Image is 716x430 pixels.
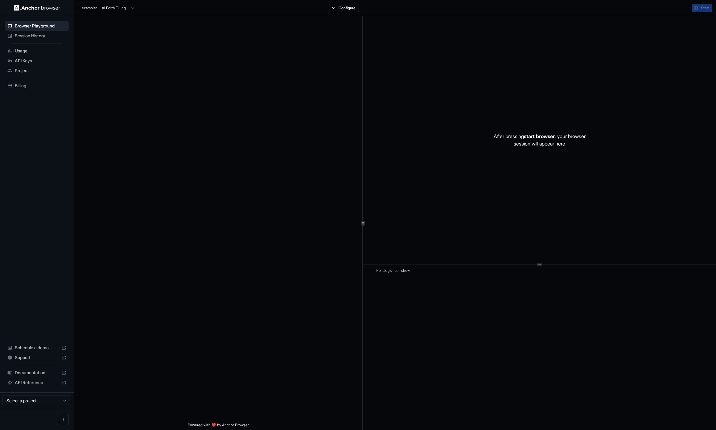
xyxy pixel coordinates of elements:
[5,21,69,31] div: Browser Playground
[494,133,586,147] p: After pressing , your browser session will appear here
[524,133,555,139] span: start browser
[188,423,249,430] span: Powered with ❤️ by Anchor Browser
[82,6,97,10] span: example:
[5,81,69,91] div: Billing
[58,414,69,425] button: Open menu
[5,378,69,387] div: API Reference
[5,66,69,76] div: Project
[15,83,66,89] span: Billing
[15,58,66,64] span: API Keys
[5,353,69,362] div: Support
[5,368,69,378] div: Documentation
[329,4,359,12] button: Configure
[5,46,69,56] div: Usage
[15,68,66,74] span: Project
[14,5,60,11] img: Anchor Logo
[15,370,59,376] span: Documentation
[15,23,66,29] span: Browser Playground
[376,269,409,273] span: No logs to show
[15,354,59,361] span: Support
[15,33,66,39] span: Session History
[5,56,69,66] div: API Keys
[5,343,69,353] div: Schedule a demo
[15,48,66,54] span: Usage
[15,379,59,386] span: API Reference
[5,31,69,41] div: Session History
[15,345,59,351] span: Schedule a demo
[368,268,372,274] span: ​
